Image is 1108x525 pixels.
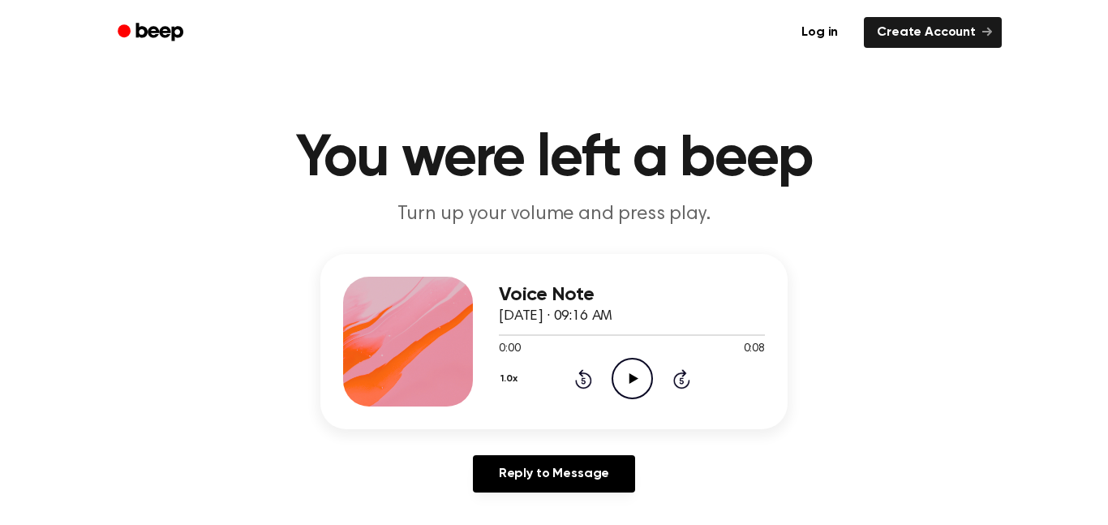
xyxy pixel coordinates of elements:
[499,284,765,306] h3: Voice Note
[139,130,969,188] h1: You were left a beep
[499,309,612,324] span: [DATE] · 09:16 AM
[243,201,865,228] p: Turn up your volume and press play.
[864,17,1002,48] a: Create Account
[499,365,523,393] button: 1.0x
[785,14,854,51] a: Log in
[473,455,635,493] a: Reply to Message
[744,341,765,358] span: 0:08
[106,17,198,49] a: Beep
[499,341,520,358] span: 0:00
